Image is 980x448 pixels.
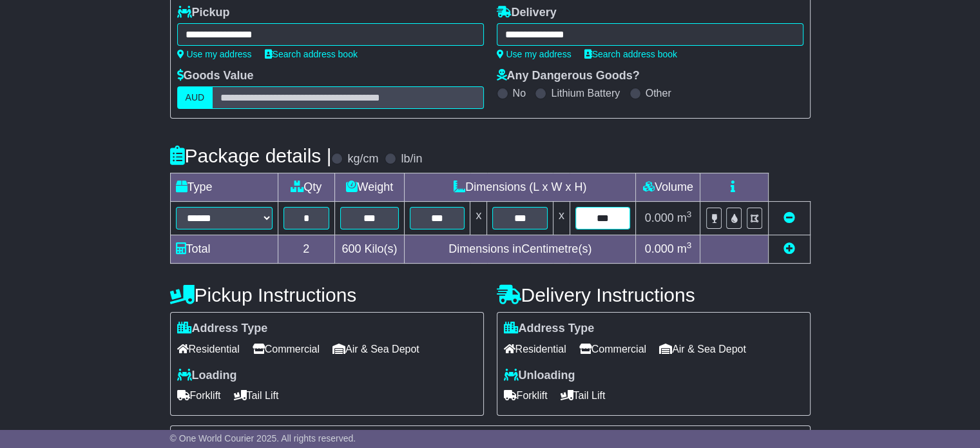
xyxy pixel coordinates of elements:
label: Pickup [177,6,230,20]
span: m [677,211,692,224]
span: Commercial [253,339,320,359]
td: Volume [636,173,700,202]
span: Tail Lift [561,385,606,405]
td: x [470,202,487,235]
span: Residential [177,339,240,359]
label: lb/in [401,152,422,166]
td: Dimensions (L x W x H) [404,173,635,202]
span: Air & Sea Depot [332,339,419,359]
span: Commercial [579,339,646,359]
h4: Delivery Instructions [497,284,811,306]
td: Weight [334,173,404,202]
span: m [677,242,692,255]
label: Loading [177,369,237,383]
a: Use my address [177,49,252,59]
a: Remove this item [783,211,795,224]
td: x [553,202,570,235]
a: Search address book [584,49,677,59]
span: Residential [504,339,566,359]
span: © One World Courier 2025. All rights reserved. [170,433,356,443]
label: Goods Value [177,69,254,83]
span: Forklift [504,385,548,405]
label: Lithium Battery [551,87,620,99]
span: Forklift [177,385,221,405]
td: Kilo(s) [334,235,404,264]
td: Qty [278,173,334,202]
span: 0.000 [645,211,674,224]
a: Search address book [265,49,358,59]
a: Add new item [783,242,795,255]
span: 0.000 [645,242,674,255]
label: Unloading [504,369,575,383]
sup: 3 [687,240,692,250]
span: Air & Sea Depot [659,339,746,359]
td: 2 [278,235,334,264]
span: Tail Lift [234,385,279,405]
label: Address Type [177,322,268,336]
td: Dimensions in Centimetre(s) [404,235,635,264]
label: kg/cm [347,152,378,166]
a: Use my address [497,49,572,59]
label: Any Dangerous Goods? [497,69,640,83]
label: Delivery [497,6,557,20]
sup: 3 [687,209,692,219]
h4: Package details | [170,145,332,166]
label: No [513,87,526,99]
label: AUD [177,86,213,109]
td: Type [170,173,278,202]
span: 600 [341,242,361,255]
label: Other [646,87,671,99]
label: Address Type [504,322,595,336]
h4: Pickup Instructions [170,284,484,306]
td: Total [170,235,278,264]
